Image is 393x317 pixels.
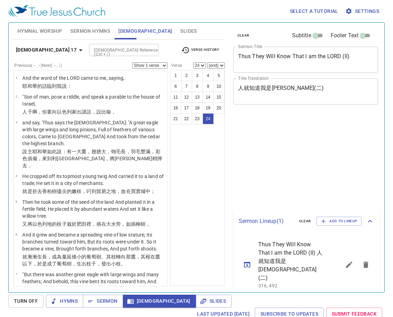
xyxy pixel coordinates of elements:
[203,92,214,103] button: 14
[22,156,162,168] wh7553: ，來到
[22,149,162,168] wh5404: ，翅膀
[258,240,324,282] span: Thus They Will Know That I am the LORD (II) 人就知道我是[DEMOGRAPHIC_DATA](二)
[203,81,214,92] button: 9
[88,297,117,306] span: Sermon
[106,188,156,194] wh3667: 之地
[111,109,116,115] wh4912: ，
[22,108,165,115] p: 人
[22,271,165,299] p: "But there was another great eagle with large wings and many feathers; And behold, this vine bent...
[22,253,165,267] p: 就漸漸生長
[72,261,126,266] wh1612: ，生出
[181,46,219,54] span: Verse History
[170,113,181,124] button: 21
[81,109,116,115] wh2330: 謎語
[22,149,162,168] wh1419: ，翎毛
[295,217,315,225] button: clear
[180,27,197,36] span: Slides
[170,92,181,103] button: 11
[141,188,155,194] wh7402: 城
[192,70,203,81] button: 3
[15,120,17,124] span: 3
[192,113,203,124] button: 23
[22,156,162,168] wh935: 利[GEOGRAPHIC_DATA]
[121,261,126,266] wh6288: 。
[111,221,150,227] wh7227: 水
[233,210,380,233] div: Sermon Lineup(1)clearAdd to Lineup
[344,5,382,18] button: Settings
[22,149,162,168] wh83: 長
[15,94,17,98] span: 2
[170,63,182,68] label: Verse
[203,70,214,81] button: 4
[290,7,338,16] span: Select a tutorial
[81,221,150,227] wh2233: 田
[123,295,196,308] button: [DEMOGRAPHIC_DATA]
[146,188,155,194] wh5892: 中；
[233,31,254,40] button: clear
[213,102,225,114] button: 20
[67,83,72,89] wh559: ：
[22,149,162,168] wh559: ：有一大
[8,295,44,308] button: Turn Off
[299,218,311,224] span: clear
[116,221,150,227] wh4325: 旁，如插
[86,261,126,266] wh6213: 枝子
[203,102,214,114] button: 19
[96,188,156,194] wh935: 貿易
[331,31,359,40] span: Footer Text
[22,254,160,266] wh6967: 的葡萄樹
[181,92,192,103] button: 12
[22,231,165,252] p: And it grew and became a spreading vine of low stature; Its branches turned toward him, But its r...
[347,7,379,16] span: Settings
[131,188,156,194] wh7760: 買賣
[86,221,150,227] wh7704: 裡，插
[14,63,62,68] label: Previous (←, ↑) Next (→, ↓)
[15,174,17,178] span: 4
[111,261,126,266] wh7971: 小枝
[22,75,124,82] p: And the word of the LORD came to me, saying,
[22,149,162,168] wh3069: 如此說
[15,272,17,276] span: 7
[22,83,124,90] p: 耶和華
[181,81,192,92] button: 7
[238,53,374,66] textarea: Thus They Will Know That I am the LORD (II)
[22,93,165,107] p: "Son of man, pose a riddle, and speak a parable to the house of Israel,
[22,149,162,168] wh750: ，羽毛
[81,188,155,194] wh3242: ，叼到
[258,282,324,289] p: 316, 492
[32,109,116,115] wh1121: 啊，你要向以色列
[287,5,341,18] button: Select a tutorial
[22,173,165,187] p: He cropped off its topmost young twig And carried it to a land of trade; He set it in a city of m...
[22,149,162,168] wh3671: 大
[67,221,151,227] wh2233: 栽
[170,70,181,81] button: 1
[201,297,226,306] span: Slides
[91,46,145,54] input: Type Bible Reference
[47,83,72,89] wh1697: 臨到我說
[15,232,17,236] span: 6
[22,119,165,147] p: and say, 'Thus says the [DEMOGRAPHIC_DATA]: "A great eagle with large wings and long pinions, Ful...
[67,188,156,194] wh7218: 的嫩枝
[101,109,116,115] wh4911: 比喻
[213,81,225,92] button: 10
[196,295,231,308] button: Slides
[27,109,116,115] wh120: 子
[15,76,17,79] span: 1
[22,148,165,169] p: 說
[116,188,155,194] wh776: ，放在
[177,45,223,55] button: Verse History
[181,70,192,81] button: 2
[233,233,380,297] ul: sermon lineup list
[22,149,162,168] wh1419: 鷹
[238,85,374,98] textarea: 人就知道我是[PERSON_NAME](二)
[22,149,162,168] wh4392: ，彩色俱備
[72,109,116,115] wh3478: 家
[237,32,250,39] span: clear
[22,254,160,266] wh6779: ，成為蔓延
[316,217,362,226] button: Add to Lineup
[22,254,160,266] wh5628: 矮小
[203,113,214,124] button: 24
[192,102,203,114] button: 18
[15,200,17,203] span: 5
[83,295,123,308] button: Sermon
